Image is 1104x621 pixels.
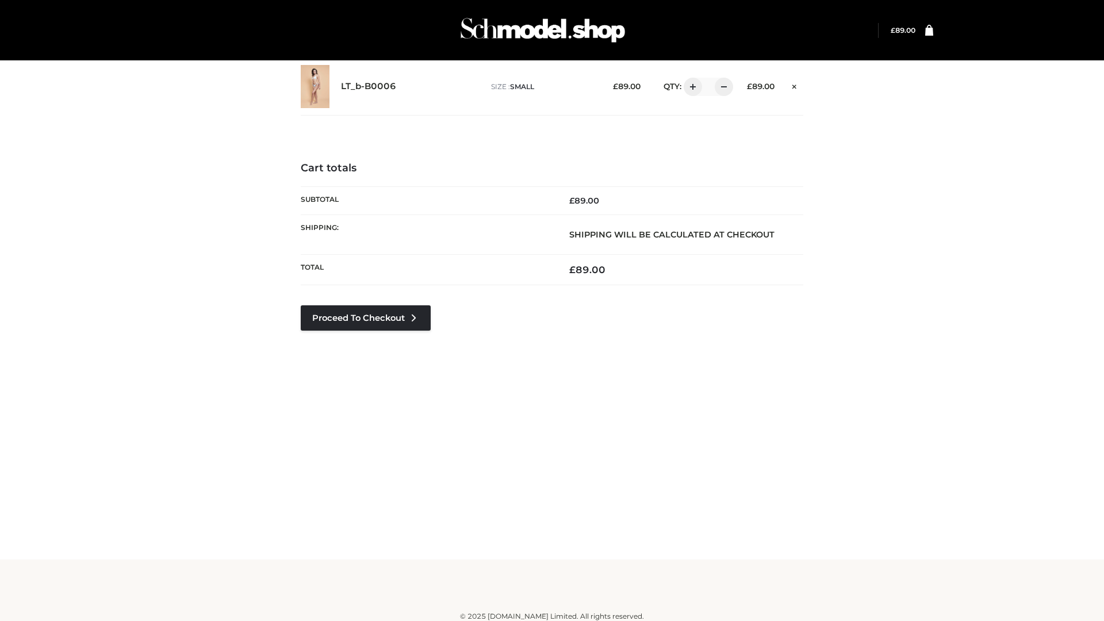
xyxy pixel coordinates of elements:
[457,7,629,53] img: Schmodel Admin 964
[301,214,552,254] th: Shipping:
[569,264,605,275] bdi: 89.00
[569,264,576,275] span: £
[569,229,775,240] strong: Shipping will be calculated at checkout
[510,82,534,91] span: SMALL
[301,305,431,331] a: Proceed to Checkout
[891,26,915,34] a: £89.00
[613,82,641,91] bdi: 89.00
[301,65,329,108] img: LT_b-B0006 - SMALL
[491,82,595,92] p: size :
[301,255,552,285] th: Total
[341,81,396,92] a: LT_b-B0006
[569,195,574,206] span: £
[301,162,803,175] h4: Cart totals
[652,78,729,96] div: QTY:
[891,26,895,34] span: £
[747,82,775,91] bdi: 89.00
[747,82,752,91] span: £
[786,78,803,93] a: Remove this item
[613,82,618,91] span: £
[301,186,552,214] th: Subtotal
[569,195,599,206] bdi: 89.00
[891,26,915,34] bdi: 89.00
